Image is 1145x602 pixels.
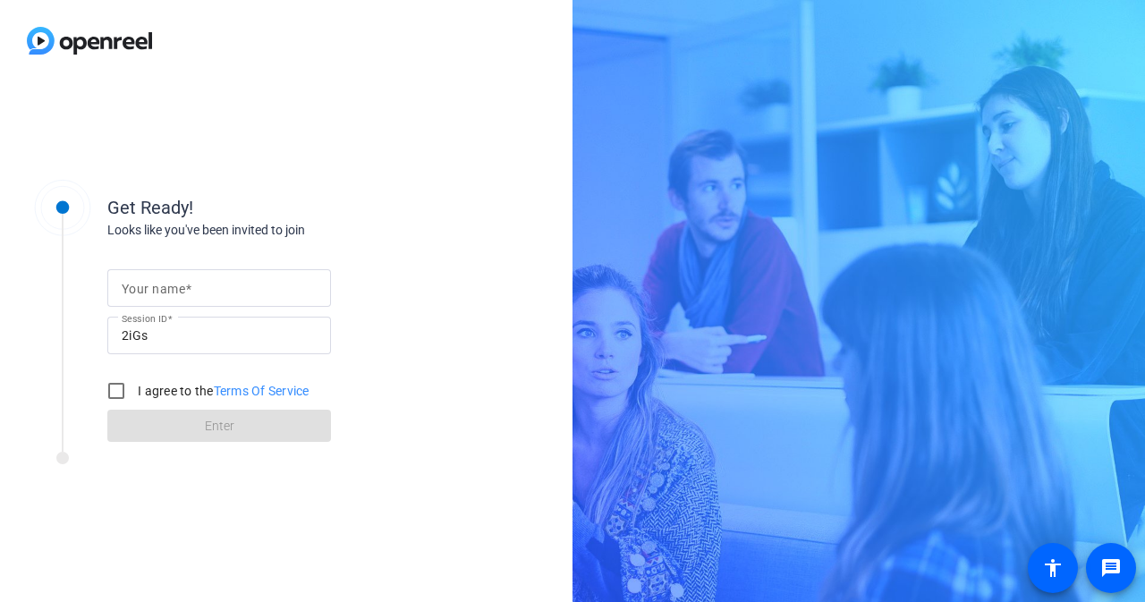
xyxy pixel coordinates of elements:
a: Terms Of Service [214,384,310,398]
mat-icon: accessibility [1042,557,1064,579]
mat-icon: message [1100,557,1122,579]
div: Looks like you've been invited to join [107,221,465,240]
mat-label: Your name [122,282,185,296]
label: I agree to the [134,382,310,400]
mat-label: Session ID [122,313,167,324]
div: Get Ready! [107,194,465,221]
